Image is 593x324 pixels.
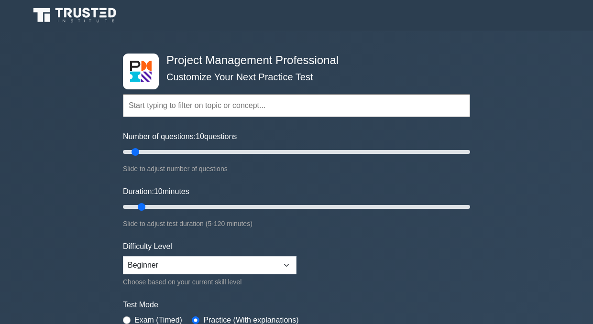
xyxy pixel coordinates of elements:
[123,299,470,311] label: Test Mode
[163,54,423,67] h4: Project Management Professional
[123,186,189,197] label: Duration: minutes
[154,187,163,195] span: 10
[196,132,204,140] span: 10
[123,131,237,142] label: Number of questions: questions
[123,94,470,117] input: Start typing to filter on topic or concept...
[123,218,470,229] div: Slide to adjust test duration (5-120 minutes)
[123,163,470,174] div: Slide to adjust number of questions
[123,241,172,252] label: Difficulty Level
[123,276,296,288] div: Choose based on your current skill level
